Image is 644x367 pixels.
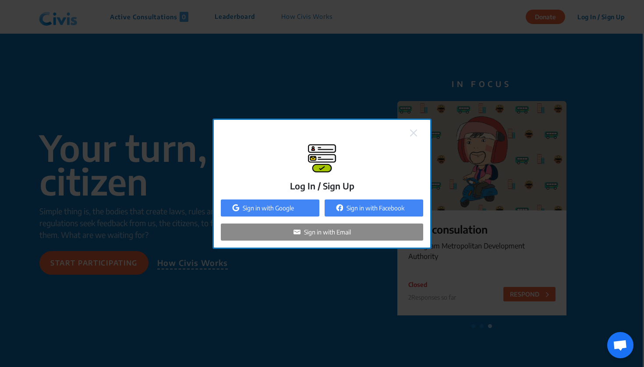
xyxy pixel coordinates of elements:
[336,204,343,211] img: auth-fb.png
[304,227,351,237] p: Sign in with Email
[294,228,301,235] img: auth-email.png
[607,332,633,358] a: Open chat
[410,129,417,136] img: close.png
[290,179,354,192] p: Log In / Sign Up
[308,144,336,172] img: signup-modal.png
[243,203,294,213] p: Sign in with Google
[232,204,239,211] img: auth-google.png
[347,203,404,213] p: Sign in with Facebook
